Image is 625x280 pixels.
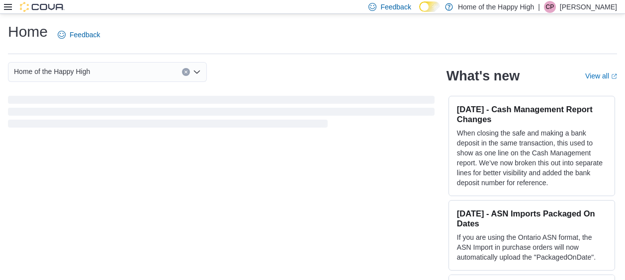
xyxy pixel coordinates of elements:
span: CP [546,1,554,13]
p: If you are using the Ontario ASN format, the ASN Import in purchase orders will now automatically... [457,232,607,262]
p: When closing the safe and making a bank deposit in the same transaction, this used to show as one... [457,128,607,188]
span: Home of the Happy High [14,66,90,77]
p: Home of the Happy High [458,1,534,13]
span: Feedback [70,30,100,40]
span: Loading [8,98,435,130]
h1: Home [8,22,48,42]
button: Clear input [182,68,190,76]
h3: [DATE] - ASN Imports Packaged On Dates [457,209,607,228]
svg: External link [611,73,617,79]
p: [PERSON_NAME] [560,1,617,13]
a: View allExternal link [585,72,617,80]
input: Dark Mode [419,1,440,12]
h3: [DATE] - Cash Management Report Changes [457,104,607,124]
a: Feedback [54,25,104,45]
p: | [538,1,540,13]
h2: What's new [446,68,520,84]
button: Open list of options [193,68,201,76]
div: Carmella Parks [544,1,556,13]
img: Cova [20,2,65,12]
span: Feedback [380,2,411,12]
